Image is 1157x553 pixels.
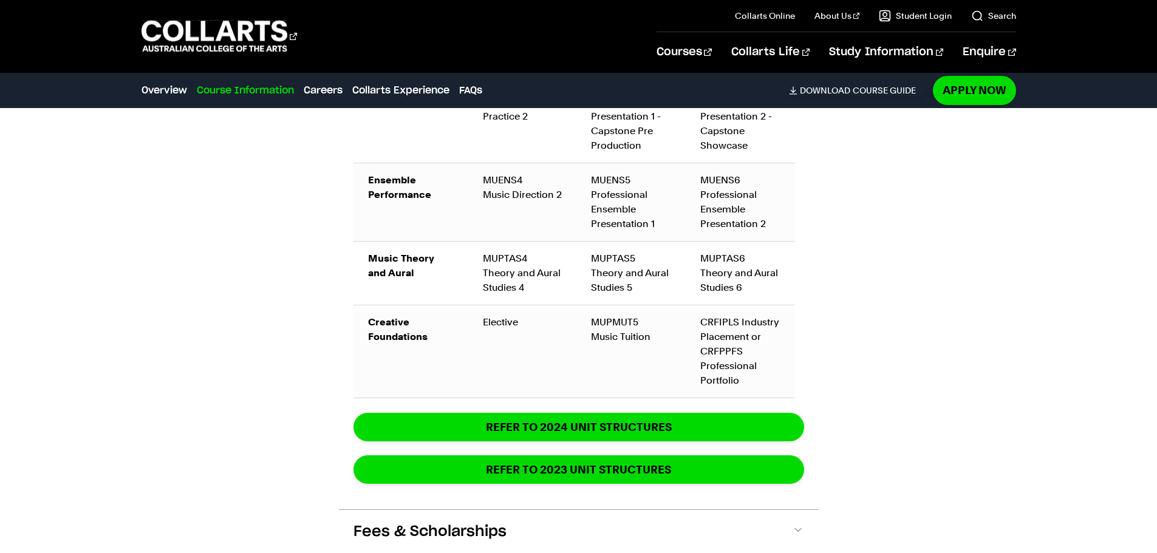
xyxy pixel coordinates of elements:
[483,173,562,202] div: MUENS4 Music Direction 2
[368,174,431,200] strong: Ensemble Performance
[353,413,804,441] a: REFER TO 2024 unit structures
[829,32,943,72] a: Study Information
[800,85,850,96] span: Download
[304,83,343,98] a: Careers
[468,70,576,163] td: MUPRS4 Professional Practice 2
[459,83,482,98] a: FAQs
[735,10,795,22] a: Collarts Online
[576,305,686,398] td: MUPMUT5 Music Tuition
[197,83,294,98] a: Course Information
[353,522,507,541] span: Fees & Scholarships
[700,173,780,231] div: MUENS6 Professional Ensemble Presentation 2
[933,76,1016,104] a: Apply Now
[657,32,712,72] a: Courses
[142,19,297,53] div: Go to homepage
[814,10,859,22] a: About Us
[971,10,1016,22] a: Search
[368,316,428,342] strong: Creative Foundations
[700,251,780,295] div: MUPTAS6 Theory and Aural Studies 6
[486,463,671,477] strong: REFER TO 2023 UNIT STRUCTURES
[142,83,187,98] a: Overview
[591,251,671,295] div: MUPTAS5 Theory and Aural Studies 5
[468,305,576,398] td: Elective
[963,32,1015,72] a: Enquire
[368,253,434,279] strong: Music Theory and Aural
[789,85,926,96] a: DownloadCourse Guide
[352,83,449,98] a: Collarts Experience
[576,70,686,163] td: MUPRS5 Professional Presentation 1 - Capstone Pre Production
[879,10,952,22] a: Student Login
[576,163,686,241] td: MUENS5 Professional Ensemble Presentation 1
[686,70,795,163] td: MUPRS6 Professional Presentation 2 - Capstone Showcase
[700,315,780,388] div: CRFIPLS Industry Placement or CRFPPFS Professional Portfolio
[731,32,810,72] a: Collarts Life
[468,241,576,305] td: MUPTAS4 Theory and Aural Studies 4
